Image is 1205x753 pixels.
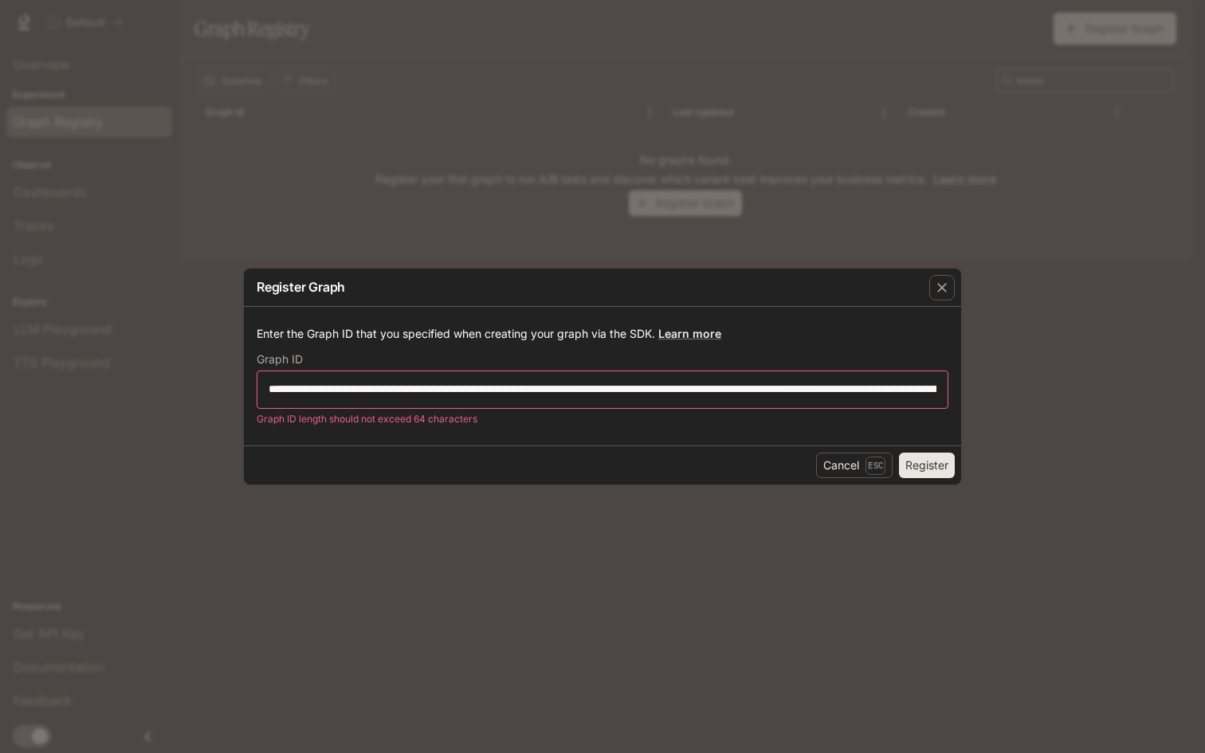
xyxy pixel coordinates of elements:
button: Register [899,453,955,478]
a: Learn more [658,327,721,340]
p: Enter the Graph ID that you specified when creating your graph via the SDK. [257,326,948,342]
p: Esc [865,457,885,474]
p: Graph ID [257,354,303,365]
p: Graph ID length should not exceed 64 characters [257,411,937,427]
p: Register Graph [257,277,345,296]
button: CancelEsc [816,453,893,478]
